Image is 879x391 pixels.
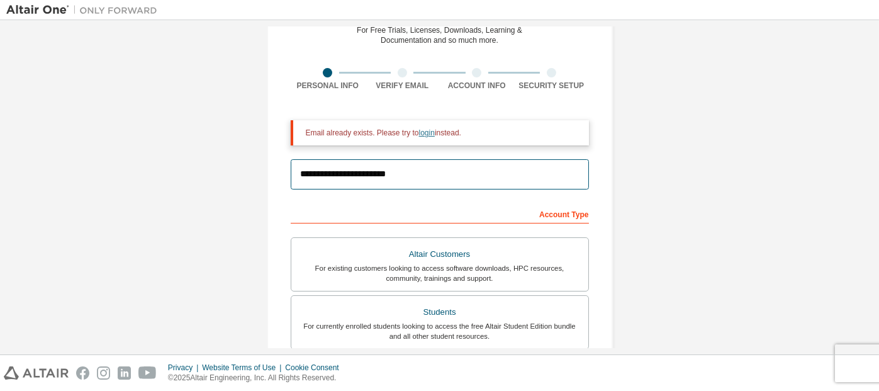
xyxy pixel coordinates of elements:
img: Altair One [6,4,164,16]
div: Cookie Consent [285,363,346,373]
div: Website Terms of Use [202,363,285,373]
a: login [419,128,435,137]
div: Account Info [440,81,515,91]
img: instagram.svg [97,366,110,380]
div: Students [299,303,581,321]
div: Verify Email [365,81,440,91]
img: altair_logo.svg [4,366,69,380]
img: youtube.svg [138,366,157,380]
img: linkedin.svg [118,366,131,380]
div: Privacy [168,363,202,373]
div: Personal Info [291,81,366,91]
div: For currently enrolled students looking to access the free Altair Student Edition bundle and all ... [299,321,581,341]
div: Altair Customers [299,246,581,263]
div: For existing customers looking to access software downloads, HPC resources, community, trainings ... [299,263,581,283]
div: Email already exists. Please try to instead. [306,128,579,138]
div: Account Type [291,203,589,224]
img: facebook.svg [76,366,89,380]
div: Security Setup [514,81,589,91]
div: For Free Trials, Licenses, Downloads, Learning & Documentation and so much more. [357,25,522,45]
p: © 2025 Altair Engineering, Inc. All Rights Reserved. [168,373,347,383]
